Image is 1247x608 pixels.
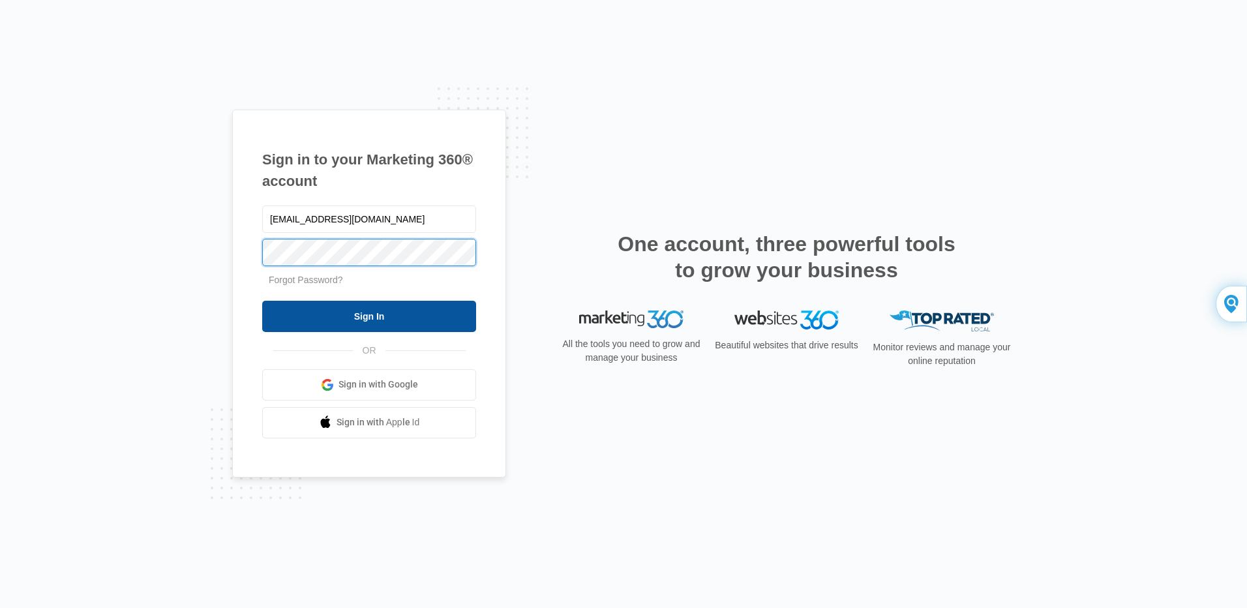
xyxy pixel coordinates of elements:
p: Beautiful websites that drive results [714,339,860,352]
h1: Sign in to your Marketing 360® account [262,149,476,192]
h2: One account, three powerful tools to grow your business [614,231,959,283]
input: Email [262,205,476,233]
img: Top Rated Local [890,311,994,332]
a: Sign in with Apple Id [262,407,476,438]
span: OR [353,344,385,357]
a: Sign in with Google [262,369,476,401]
img: Marketing 360 [579,311,684,329]
img: Websites 360 [734,311,839,329]
a: Forgot Password? [269,275,343,285]
p: Monitor reviews and manage your online reputation [869,341,1015,368]
span: Sign in with Apple Id [337,416,420,429]
p: All the tools you need to grow and manage your business [558,337,704,365]
input: Sign In [262,301,476,332]
span: Sign in with Google [338,378,418,391]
